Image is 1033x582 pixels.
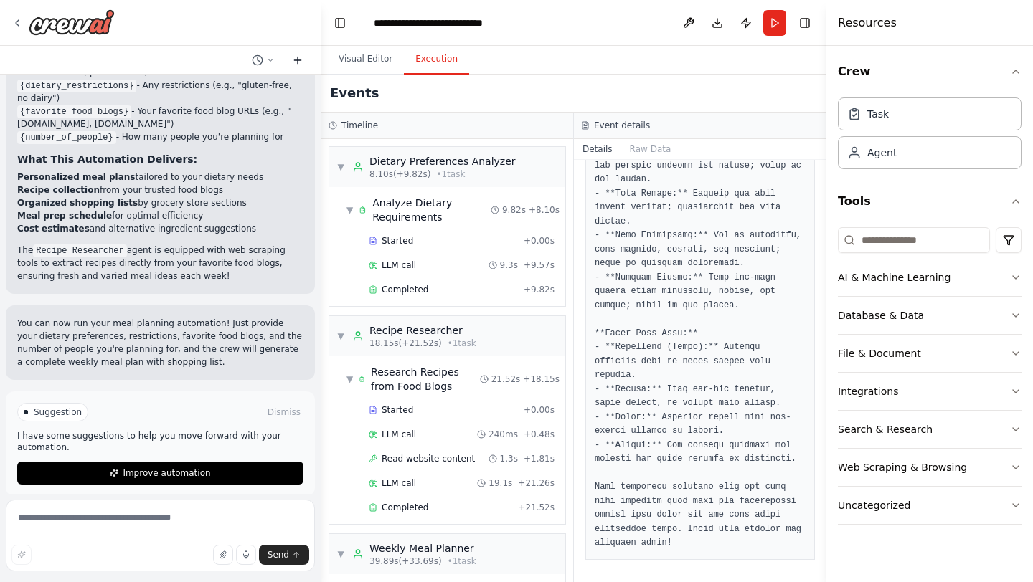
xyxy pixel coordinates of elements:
strong: Organized shopping lists [17,198,138,208]
span: 21.52s [491,373,521,385]
span: LLM call [382,259,416,271]
nav: breadcrumb [374,16,524,30]
div: Integrations [838,384,898,399]
span: + 21.26s [518,477,555,489]
h4: Resources [838,14,897,32]
img: Logo [29,9,115,35]
code: {favorite_food_blogs} [17,105,131,118]
span: + 0.48s [524,429,555,440]
button: Raw Data [621,139,680,159]
button: Integrations [838,373,1022,410]
strong: What This Automation Delivers: [17,153,197,165]
h2: Events [330,83,379,103]
button: Dismiss [265,405,303,419]
span: + 9.57s [524,259,555,271]
button: Hide left sidebar [330,13,350,33]
code: {number_of_people} [17,131,116,144]
div: File & Document [838,346,921,361]
div: Uncategorized [838,498,910,512]
span: Read website content [382,453,475,464]
code: {dietary_restrictions} [17,80,136,92]
span: Send [268,549,289,560]
span: • 1 task [436,168,465,180]
p: You can now run your meal planning automation! Just provide your dietary preferences, restriction... [17,317,303,368]
span: + 21.52s [518,502,555,513]
button: Tools [838,181,1022,221]
strong: Recipe collection [17,185,100,195]
button: Search & Research [838,411,1022,448]
button: Upload files [213,545,233,565]
div: Search & Research [838,422,933,436]
h3: Event details [594,120,650,131]
span: ▼ [336,548,345,560]
button: AI & Machine Learning [838,259,1022,296]
strong: Personalized meal plans [17,172,136,182]
span: 9.82s [502,204,526,216]
span: LLM call [382,429,416,440]
div: Database & Data [838,308,924,323]
span: 39.89s (+33.69s) [369,555,442,567]
span: Completed [382,502,428,513]
span: + 18.15s [523,373,560,385]
strong: Meal prep schedule [17,211,112,221]
button: Visual Editor [327,44,404,75]
li: - Your favorite food blog URLs (e.g., "[DOMAIN_NAME], [DOMAIN_NAME]") [17,105,303,130]
div: Agent [867,145,897,160]
span: 18.15s (+21.52s) [369,338,442,349]
div: Weekly Meal Planner [369,541,476,555]
li: for optimal efficiency [17,209,303,222]
span: Started [382,235,413,247]
span: LLM call [382,477,416,489]
button: Hide right sidebar [795,13,815,33]
li: and alternative ingredient suggestions [17,222,303,235]
button: Execution [404,44,469,75]
div: Web Scraping & Browsing [838,460,967,474]
span: Completed [382,284,428,295]
span: ▼ [336,161,345,173]
span: ▼ [346,204,353,216]
span: Suggestion [34,406,82,418]
li: - How many people you're planning for [17,130,303,143]
button: Improve this prompt [11,545,32,565]
span: ▼ [346,373,353,385]
button: File & Document [838,335,1022,372]
span: + 0.00s [524,404,555,416]
span: 1.3s [500,453,518,464]
button: Click to speak your automation idea [236,545,256,565]
span: • 1 task [448,338,476,349]
span: + 8.10s [529,204,560,216]
span: Improve automation [123,467,210,479]
button: Switch to previous chat [246,52,280,69]
button: Send [259,545,309,565]
div: Recipe Researcher [369,323,476,338]
h3: Timeline [341,120,378,131]
button: Details [574,139,621,159]
span: + 1.81s [524,453,555,464]
code: Recipe Researcher [33,244,126,257]
span: Started [382,404,413,416]
span: ▼ [336,330,345,342]
span: 240ms [489,429,518,440]
span: • 1 task [448,555,476,567]
div: Dietary Preferences Analyzer [369,154,516,168]
span: + 0.00s [524,235,555,247]
button: Web Scraping & Browsing [838,449,1022,486]
span: 8.10s (+9.82s) [369,168,430,180]
span: 9.3s [500,259,518,271]
div: AI & Machine Learning [838,270,951,285]
li: - Any restrictions (e.g., "gluten-free, no dairy") [17,79,303,105]
button: Start a new chat [286,52,309,69]
p: I have some suggestions to help you move forward with your automation. [17,430,303,453]
button: Uncategorized [838,487,1022,524]
div: Task [867,107,889,121]
div: Tools [838,221,1022,536]
span: Analyze Dietary Requirements [372,196,491,224]
li: by grocery store sections [17,196,303,209]
span: 19.1s [489,477,512,489]
button: Database & Data [838,297,1022,334]
span: + 9.82s [524,284,555,295]
button: Improve automation [17,462,303,485]
span: Research Recipes from Food Blogs [371,365,480,393]
div: Crew [838,92,1022,181]
p: The agent is equipped with web scraping tools to extract recipes directly from your favorite food... [17,244,303,282]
